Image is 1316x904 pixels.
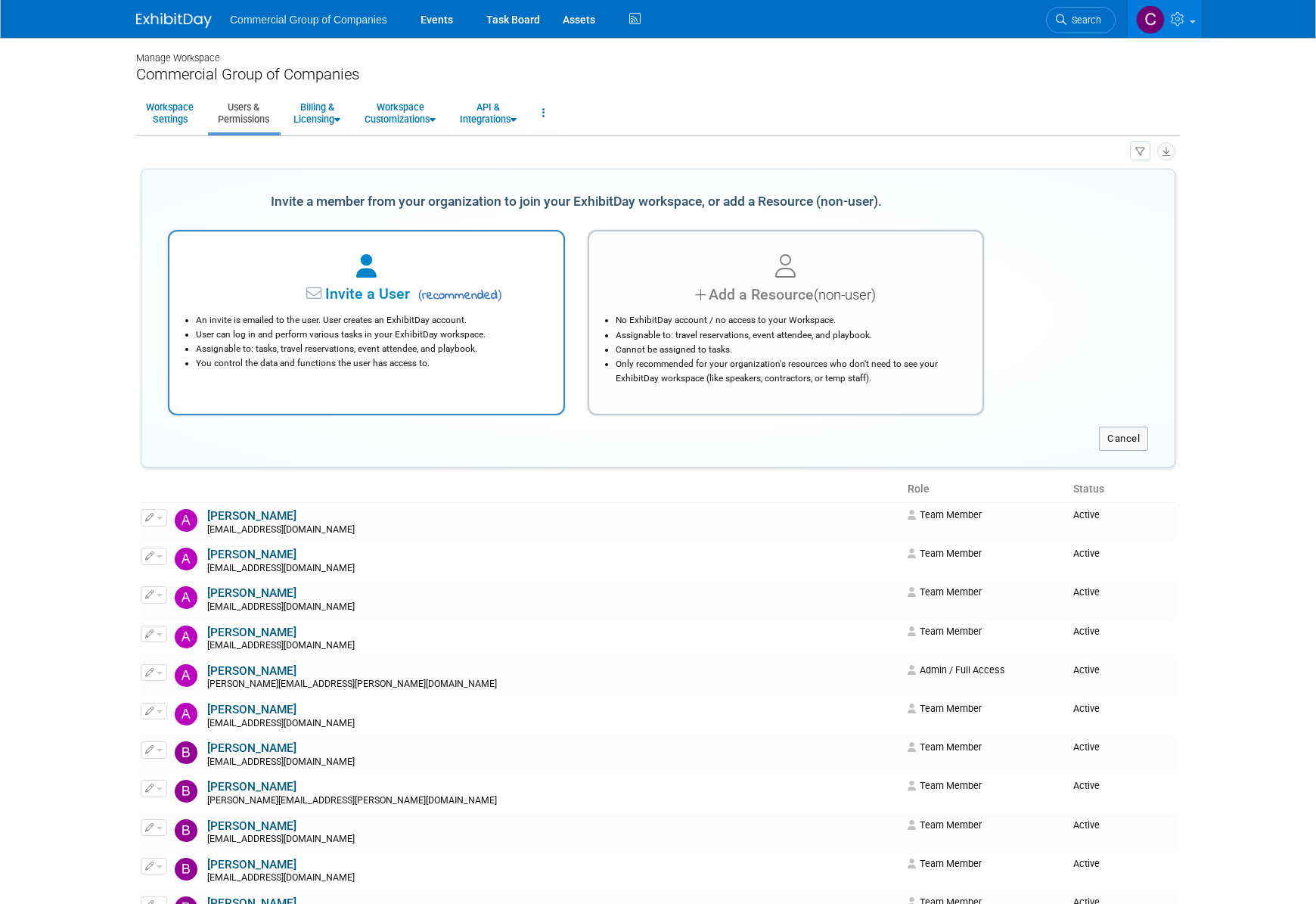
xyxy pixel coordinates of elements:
div: [EMAIL_ADDRESS][DOMAIN_NAME] [207,718,898,730]
span: (non-user) [814,287,876,303]
span: Active [1073,819,1100,831]
span: ( [418,287,423,302]
span: Admin / Full Access [908,664,1005,676]
a: [PERSON_NAME] [207,741,296,755]
span: Active [1073,858,1100,869]
img: ExhibitDay [136,13,212,28]
span: Commercial Group of Companies [230,14,387,26]
a: [PERSON_NAME] [207,703,296,716]
span: Active [1073,586,1100,598]
img: Brad Sinclair [175,741,197,764]
img: Adrian Butcher [175,586,197,609]
img: Ashten Monk [175,703,197,725]
img: Cole Mattern [1136,5,1165,34]
div: [PERSON_NAME][EMAIL_ADDRESS][PERSON_NAME][DOMAIN_NAME] [207,795,898,807]
span: Team Member [908,780,982,791]
div: [EMAIL_ADDRESS][DOMAIN_NAME] [207,834,898,846]
div: Add a Resource [608,284,964,306]
div: [PERSON_NAME][EMAIL_ADDRESS][PERSON_NAME][DOMAIN_NAME] [207,679,898,691]
span: Invite a User [231,285,410,303]
span: Team Member [908,858,982,869]
div: [EMAIL_ADDRESS][DOMAIN_NAME] [207,872,898,884]
button: Cancel [1099,427,1148,451]
span: Active [1073,703,1100,714]
span: Search [1066,14,1101,26]
th: Status [1067,477,1175,502]
li: An invite is emailed to the user. User creates an ExhibitDay account. [196,313,545,328]
a: [PERSON_NAME] [207,548,296,561]
img: Adam Dingman [175,509,197,532]
img: Braden Coran [175,780,197,803]
a: [PERSON_NAME] [207,780,296,794]
li: No ExhibitDay account / no access to your Workspace. [616,313,964,328]
th: Role [902,477,1066,502]
span: Active [1073,548,1100,559]
span: Team Member [908,703,982,714]
div: Invite a member from your organization to join your ExhibitDay workspace, or add a Resource (non-... [168,185,984,219]
span: Team Member [908,548,982,559]
span: Active [1073,780,1100,791]
div: Manage Workspace [136,38,1180,65]
a: API &Integrations [450,95,526,132]
a: WorkspaceSettings [136,95,203,132]
a: WorkspaceCustomizations [355,95,445,132]
a: [PERSON_NAME] [207,626,296,639]
a: Users &Permissions [208,95,279,132]
span: Active [1073,626,1100,637]
img: Alexander Cafovski [175,626,197,648]
span: Team Member [908,819,982,831]
span: ) [498,287,502,302]
div: [EMAIL_ADDRESS][DOMAIN_NAME] [207,563,898,575]
span: Team Member [908,586,982,598]
span: Active [1073,664,1100,676]
li: Only recommended for your organization's resources who don't need to see your ExhibitDay workspac... [616,357,964,386]
img: Brennan Kapler [175,858,197,881]
li: Assignable to: tasks, travel reservations, event attendee, and playbook. [196,342,545,356]
span: Team Member [908,741,982,753]
span: Active [1073,741,1100,753]
div: Commercial Group of Companies [136,65,1180,84]
a: [PERSON_NAME] [207,858,296,871]
img: Ashley Carmody [175,664,197,687]
span: Team Member [908,626,982,637]
a: [PERSON_NAME] [207,664,296,678]
a: Billing &Licensing [284,95,350,132]
span: Team Member [908,509,982,520]
a: [PERSON_NAME] [207,819,296,833]
div: [EMAIL_ADDRESS][DOMAIN_NAME] [207,601,898,614]
li: You control the data and functions the user has access to. [196,356,545,371]
a: [PERSON_NAME] [207,509,296,523]
li: Assignable to: travel reservations, event attendee, and playbook. [616,328,964,343]
img: Braedon Humphrey [175,819,197,842]
div: [EMAIL_ADDRESS][DOMAIN_NAME] [207,756,898,769]
span: recommended [414,287,502,305]
a: Search [1046,7,1116,33]
div: [EMAIL_ADDRESS][DOMAIN_NAME] [207,640,898,652]
li: Cannot be assigned to tasks. [616,343,964,357]
a: [PERSON_NAME] [207,586,296,600]
span: Active [1073,509,1100,520]
div: [EMAIL_ADDRESS][DOMAIN_NAME] [207,524,898,536]
img: Adam Lowe [175,548,197,570]
li: User can log in and perform various tasks in your ExhibitDay workspace. [196,328,545,342]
